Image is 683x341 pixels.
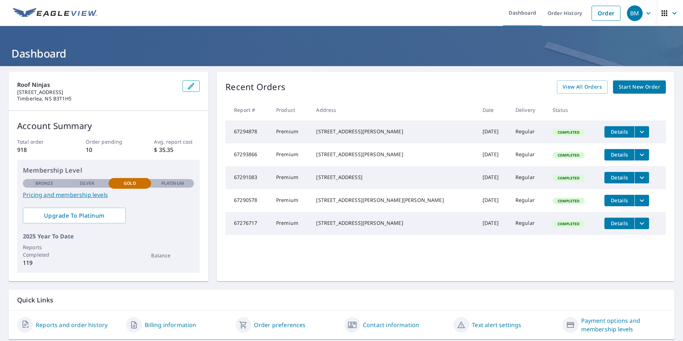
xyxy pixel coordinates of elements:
[17,296,666,305] p: Quick Links
[316,128,471,135] div: [STREET_ADDRESS][PERSON_NAME]
[23,165,194,175] p: Membership Level
[17,119,200,132] p: Account Summary
[604,149,634,160] button: detailsBtn-67293866
[270,189,310,212] td: Premium
[316,197,471,204] div: [STREET_ADDRESS][PERSON_NAME][PERSON_NAME]
[29,212,120,219] span: Upgrade To Platinum
[592,6,620,21] a: Order
[609,128,630,135] span: Details
[634,149,649,160] button: filesDropdownBtn-67293866
[17,138,63,145] p: Total order
[510,166,547,189] td: Regular
[510,189,547,212] td: Regular
[17,145,63,154] p: 918
[604,195,634,206] button: detailsBtn-67290578
[316,151,471,158] div: [STREET_ADDRESS][PERSON_NAME]
[634,126,649,138] button: filesDropdownBtn-67294878
[154,138,200,145] p: Avg. report cost
[17,80,177,89] p: Roof Ninjas
[363,321,419,329] a: Contact information
[225,80,285,94] p: Recent Orders
[145,321,196,329] a: Billing information
[472,321,521,329] a: Text alert settings
[477,166,510,189] td: [DATE]
[609,174,630,181] span: Details
[510,120,547,143] td: Regular
[477,212,510,235] td: [DATE]
[510,212,547,235] td: Regular
[604,218,634,229] button: detailsBtn-67276717
[310,99,477,120] th: Address
[613,80,666,94] a: Start New Order
[154,145,200,154] p: $ 35.35
[161,180,184,187] p: Platinum
[254,321,306,329] a: Order preferences
[627,5,643,21] div: BM
[225,99,270,120] th: Report #
[634,195,649,206] button: filesDropdownBtn-67290578
[225,143,270,166] td: 67293866
[17,89,177,95] p: [STREET_ADDRESS]
[609,220,630,227] span: Details
[270,120,310,143] td: Premium
[35,180,53,187] p: Bronze
[581,316,666,333] a: Payment options and membership levels
[316,174,471,181] div: [STREET_ADDRESS]
[553,198,584,203] span: Completed
[477,120,510,143] td: [DATE]
[604,172,634,183] button: detailsBtn-67291083
[270,212,310,235] td: Premium
[23,258,66,267] p: 119
[151,252,194,259] p: Balance
[477,99,510,120] th: Date
[477,143,510,166] td: [DATE]
[17,95,177,102] p: Timberlea, NS B3T1H5
[23,232,194,241] p: 2025 Year To Date
[609,197,630,204] span: Details
[477,189,510,212] td: [DATE]
[36,321,108,329] a: Reports and order history
[553,176,584,181] span: Completed
[124,180,136,187] p: Gold
[547,99,599,120] th: Status
[619,83,660,92] span: Start New Order
[510,99,547,120] th: Delivery
[270,166,310,189] td: Premium
[225,212,270,235] td: 67276717
[80,180,95,187] p: Silver
[510,143,547,166] td: Regular
[553,130,584,135] span: Completed
[563,83,602,92] span: View All Orders
[270,99,310,120] th: Product
[609,151,630,158] span: Details
[270,143,310,166] td: Premium
[553,153,584,158] span: Completed
[634,172,649,183] button: filesDropdownBtn-67291083
[86,138,131,145] p: Order pending
[553,221,584,226] span: Completed
[604,126,634,138] button: detailsBtn-67294878
[23,208,126,223] a: Upgrade To Platinum
[225,120,270,143] td: 67294878
[634,218,649,229] button: filesDropdownBtn-67276717
[316,219,471,227] div: [STREET_ADDRESS][PERSON_NAME]
[9,46,674,61] h1: Dashboard
[557,80,608,94] a: View All Orders
[23,243,66,258] p: Reports Completed
[225,189,270,212] td: 67290578
[23,191,194,199] a: Pricing and membership levels
[13,8,97,19] img: EV Logo
[86,145,131,154] p: 10
[225,166,270,189] td: 67291083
